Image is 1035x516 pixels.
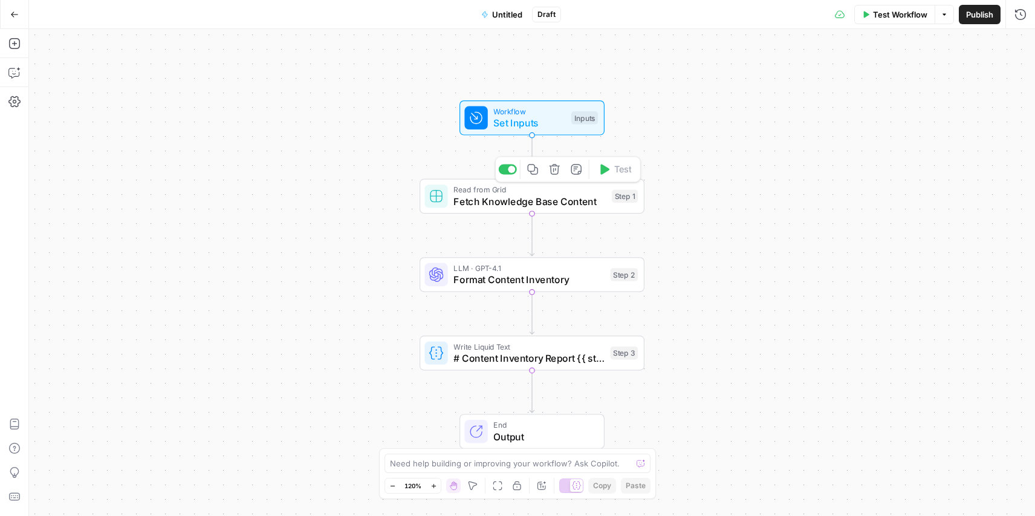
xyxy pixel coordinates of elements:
[592,160,637,178] button: Test
[420,414,644,449] div: EndOutput
[873,8,927,21] span: Test Workflow
[530,292,534,335] g: Edge from step_2 to step_3
[959,5,1001,24] button: Publish
[493,105,565,117] span: Workflow
[626,480,646,491] span: Paste
[614,163,632,176] span: Test
[854,5,935,24] button: Test Workflow
[571,111,598,125] div: Inputs
[453,272,605,287] span: Format Content Inventory
[420,336,644,371] div: Write Liquid Text# Content Inventory Report {{ step_2.output }}Step 3
[492,8,522,21] span: Untitled
[493,429,592,444] span: Output
[420,179,644,214] div: Read from GridFetch Knowledge Base ContentStep 1Test
[611,268,638,281] div: Step 2
[611,347,638,360] div: Step 3
[404,481,421,491] span: 120%
[530,214,534,256] g: Edge from step_1 to step_2
[420,100,644,136] div: WorkflowSet InputsInputs
[474,5,530,24] button: Untitled
[588,478,616,494] button: Copy
[420,257,644,292] div: LLM · GPT-4.1Format Content InventoryStep 2
[537,9,556,20] span: Draft
[493,419,592,431] span: End
[453,263,605,274] span: LLM · GPT-4.1
[453,184,606,195] span: Read from Grid
[493,116,565,130] span: Set Inputs
[966,8,993,21] span: Publish
[453,351,605,365] span: # Content Inventory Report {{ step_2.output }}
[530,370,534,413] g: Edge from step_3 to end
[593,480,611,491] span: Copy
[621,478,651,494] button: Paste
[453,341,605,352] span: Write Liquid Text
[453,194,606,209] span: Fetch Knowledge Base Content
[612,190,638,203] div: Step 1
